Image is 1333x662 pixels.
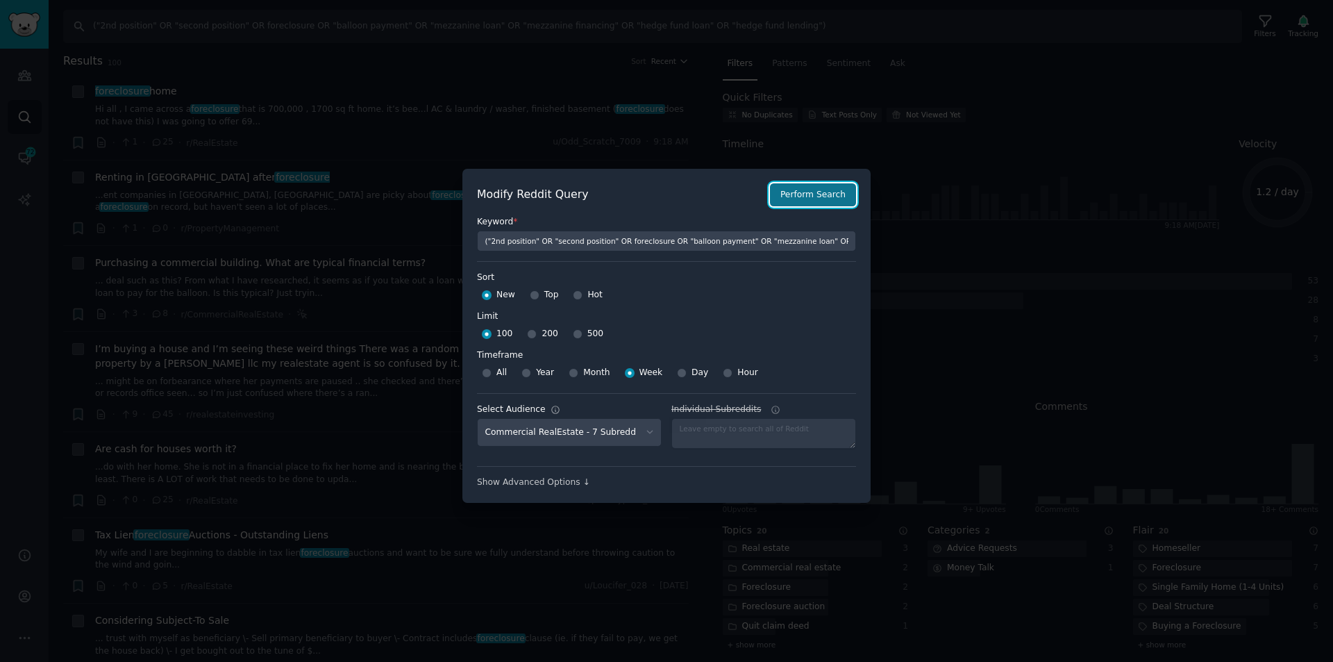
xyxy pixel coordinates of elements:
span: Year [536,367,554,379]
h2: Modify Reddit Query [477,186,762,204]
label: Individual Subreddits [671,404,856,416]
span: New [496,289,515,301]
button: Perform Search [770,183,856,207]
input: Keyword to search on Reddit [477,231,856,251]
span: Hot [587,289,603,301]
span: Hour [737,367,758,379]
span: Month [583,367,610,379]
span: 100 [496,328,512,340]
span: All [496,367,507,379]
div: Limit [477,311,498,323]
label: Timeframe [477,345,856,362]
span: 200 [542,328,557,340]
div: Show Advanced Options ↓ [477,477,856,489]
label: Sort [477,272,856,284]
span: Day [691,367,708,379]
div: Select Audience [477,404,546,416]
span: 500 [587,328,603,340]
span: Week [639,367,663,379]
span: Top [544,289,559,301]
label: Keyword [477,216,856,229]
